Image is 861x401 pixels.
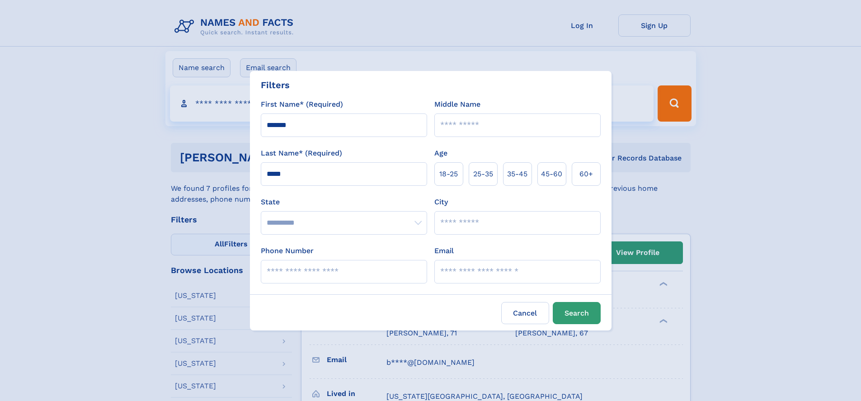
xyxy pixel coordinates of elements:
[261,245,314,256] label: Phone Number
[579,169,593,179] span: 60+
[439,169,458,179] span: 18‑25
[507,169,527,179] span: 35‑45
[553,302,601,324] button: Search
[501,302,549,324] label: Cancel
[473,169,493,179] span: 25‑35
[261,197,427,208] label: State
[434,148,447,159] label: Age
[261,99,343,110] label: First Name* (Required)
[541,169,562,179] span: 45‑60
[434,197,448,208] label: City
[434,245,454,256] label: Email
[261,78,290,92] div: Filters
[434,99,480,110] label: Middle Name
[261,148,342,159] label: Last Name* (Required)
